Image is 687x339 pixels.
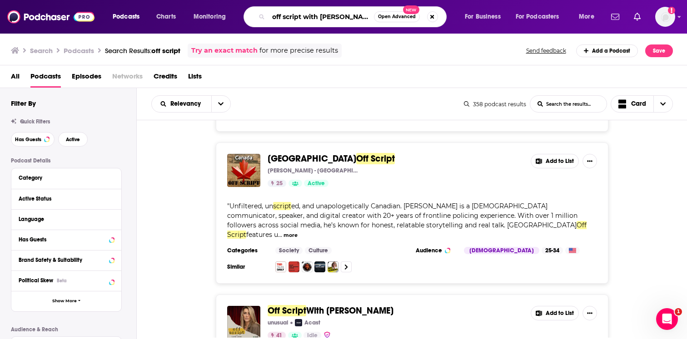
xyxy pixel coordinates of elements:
[289,261,299,272] a: Stuff You Should Know
[154,69,177,88] a: Credits
[187,10,238,24] button: open menu
[273,202,291,210] span: script
[655,7,675,27] img: User Profile
[170,101,204,107] span: Relevancy
[268,332,286,339] a: 41
[268,319,288,326] p: unusual
[19,213,114,225] button: Language
[579,10,594,23] span: More
[268,154,395,164] a: [GEOGRAPHIC_DATA]Off Script
[542,247,563,254] div: 25-34
[276,179,283,188] span: 25
[72,69,101,88] span: Episodes
[19,216,108,222] div: Language
[152,101,211,107] button: open menu
[268,167,358,174] p: [PERSON_NAME] - [GEOGRAPHIC_DATA] Off Script
[229,202,273,210] span: Unfiltered, un
[7,8,95,25] img: Podchaser - Follow, Share and Rate Podcasts
[631,101,646,107] span: Card
[572,10,606,24] button: open menu
[11,99,36,108] h2: Filter By
[531,154,579,168] button: Add to List
[268,180,286,187] a: 25
[151,95,231,113] h2: Choose List sort
[156,10,176,23] span: Charts
[668,7,675,14] svg: Email not verified
[403,5,419,14] span: New
[324,331,331,339] img: verified Badge
[314,261,325,272] img: Dateline NBC
[246,231,278,239] span: features u
[252,6,455,27] div: Search podcasts, credits, & more...
[308,179,325,188] span: Active
[15,137,41,142] span: Has Guests
[30,69,61,88] a: Podcasts
[645,44,673,57] button: Save
[150,10,181,24] a: Charts
[259,45,338,56] span: for more precise results
[227,263,268,270] h3: Similar
[19,254,114,265] button: Brand Safety & Suitability
[11,69,20,88] a: All
[194,10,226,23] span: Monitoring
[19,193,114,204] button: Active Status
[269,10,374,24] input: Search podcasts, credits, & more...
[19,175,108,181] div: Category
[268,305,306,316] span: Off Script
[306,305,393,316] span: With [PERSON_NAME]
[464,247,539,254] div: [DEMOGRAPHIC_DATA]
[57,278,67,284] div: Beta
[105,46,180,55] a: Search Results:off script
[656,308,678,330] iframe: Intercom live chat
[416,247,457,254] h3: Audience
[19,275,114,286] button: Political SkewBeta
[227,202,587,239] span: "
[295,319,302,326] img: Acast
[19,196,108,202] div: Active Status
[112,69,143,88] span: Networks
[211,96,230,112] button: open menu
[227,154,260,187] img: Canada Off Script
[11,291,121,311] button: Show More
[106,10,151,24] button: open menu
[113,10,139,23] span: Podcasts
[284,231,298,239] button: more
[295,319,320,326] a: AcastAcast
[188,69,202,88] a: Lists
[19,234,114,245] button: Has Guests
[19,277,53,284] span: Political Skew
[268,153,356,164] span: [GEOGRAPHIC_DATA]
[66,137,80,142] span: Active
[516,10,559,23] span: For Podcasters
[11,326,122,333] p: Audience & Reach
[302,261,313,272] img: The Joe Rogan Experience
[356,153,395,164] span: Off Script
[30,46,53,55] h3: Search
[378,15,416,19] span: Open Advanced
[19,236,106,243] div: Has Guests
[304,180,329,187] a: Active
[64,46,94,55] h3: Podcasts
[611,95,673,113] h2: Choose View
[464,101,526,108] div: 358 podcast results
[151,46,180,55] span: off script
[227,306,260,339] img: Off Script With Lucie Jones
[268,306,393,316] a: Off ScriptWith [PERSON_NAME]
[374,11,420,22] button: Open AdvancedNew
[675,308,682,315] span: 1
[19,257,106,263] div: Brand Safety & Suitability
[328,261,339,272] img: The Mel Robbins Podcast
[52,299,77,304] span: Show More
[58,132,88,147] button: Active
[655,7,675,27] button: Show profile menu
[582,154,597,168] button: Show More Button
[227,202,577,229] span: ed, and unapologetically Canadian. [PERSON_NAME] is a [DEMOGRAPHIC_DATA] communicator, speaker, a...
[275,261,286,272] img: TED Talks Daily
[607,9,623,25] a: Show notifications dropdown
[576,44,638,57] a: Add a Podcast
